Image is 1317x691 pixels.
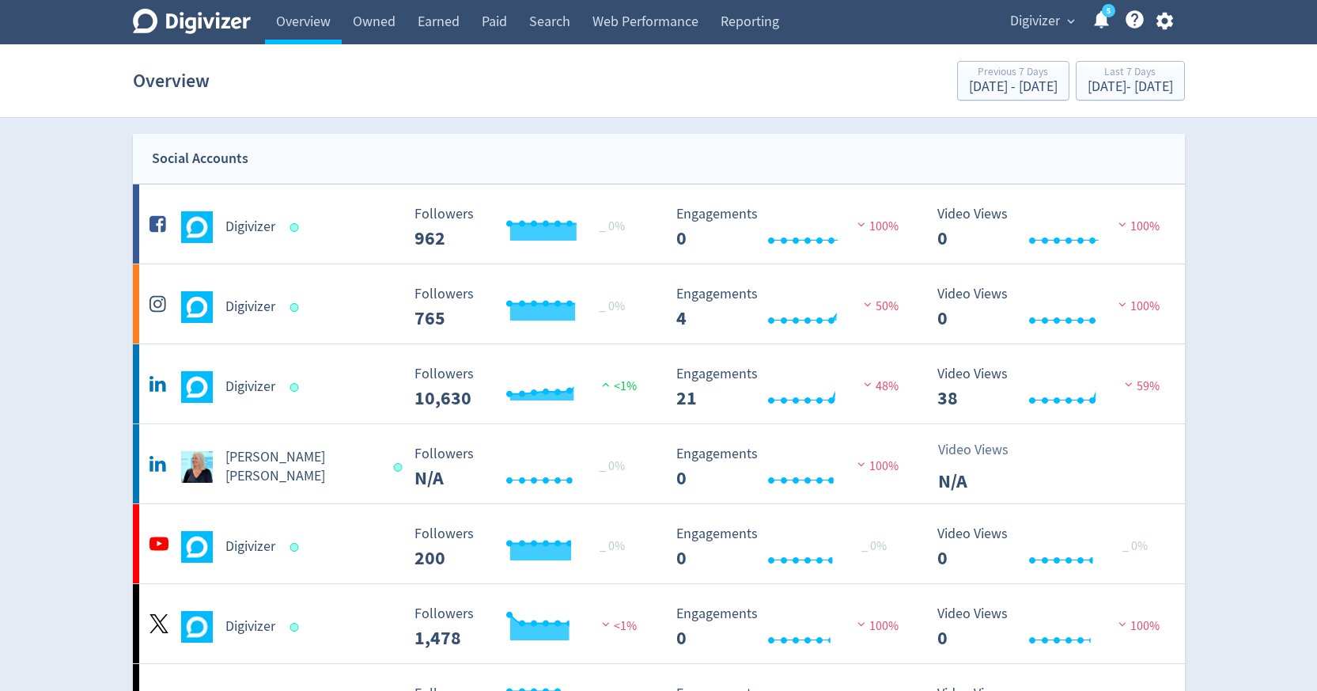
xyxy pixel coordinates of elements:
span: Data last synced: 3 Sep 2025, 11:02am (AEST) [290,383,303,392]
img: negative-performance.svg [1115,218,1130,230]
h5: Digivizer [225,378,275,397]
img: Digivizer undefined [181,291,213,323]
span: <1% [598,378,637,394]
img: negative-performance.svg [1115,618,1130,630]
div: [DATE] - [DATE] [1088,80,1173,94]
span: _ 0% [600,218,625,234]
img: Digivizer undefined [181,531,213,563]
a: Emma Lo Russo undefined[PERSON_NAME] [PERSON_NAME] Followers N/A Followers N/A _ 0% Engagements 0... [133,424,1185,503]
img: negative-performance.svg [853,218,869,230]
svg: Video Views 0 [929,526,1167,568]
span: _ 0% [600,458,625,474]
p: Video Views [938,439,1029,461]
span: _ 0% [600,538,625,554]
svg: Followers 765 [407,287,644,328]
span: Data last synced: 3 Sep 2025, 9:02am (AEST) [290,623,303,632]
span: 48% [860,378,899,394]
h5: Digivizer [225,617,275,636]
span: Data last synced: 3 Sep 2025, 8:02am (AEST) [290,543,303,552]
p: N/A [938,467,1029,495]
svg: Engagements 4 [668,287,906,328]
a: Digivizer undefinedDigivizer Followers 962 Followers 962 _ 0% Engagements 0 Engagements 0 100% Vi... [133,184,1185,264]
a: 5 [1102,4,1115,17]
svg: Engagements 0 [668,207,906,249]
a: Digivizer undefinedDigivizer Followers 200 Followers 200 _ 0% Engagements 0 Engagements 0 _ 0% Vi... [133,504,1185,583]
span: Data last synced: 3 Sep 2025, 12:01pm (AEST) [394,463,407,472]
img: negative-performance.svg [1121,378,1137,390]
img: negative-performance.svg [853,618,869,630]
span: 50% [860,298,899,314]
div: Social Accounts [152,147,248,170]
svg: Followers 200 [407,526,644,568]
span: 100% [853,618,899,634]
svg: Followers N/A [407,446,644,488]
img: negative-performance.svg [853,458,869,470]
div: Last 7 Days [1088,66,1173,80]
img: negative-performance.svg [860,378,876,390]
h5: Digivizer [225,298,275,317]
div: [DATE] - [DATE] [969,80,1058,94]
svg: Followers 10,630 [407,366,644,408]
img: Digivizer undefined [181,371,213,403]
span: _ 0% [861,538,887,554]
svg: Followers 1,478 [407,606,644,648]
span: _ 0% [1122,538,1148,554]
span: expand_more [1064,14,1078,28]
img: negative-performance.svg [860,298,876,310]
a: Digivizer undefinedDigivizer Followers 1,478 Followers 1,478 <1% Engagements 0 Engagements 0 100%... [133,584,1185,663]
svg: Video Views 0 [929,287,1167,328]
a: Digivizer undefinedDigivizer Followers 10,630 Followers 10,630 <1% Engagements 21 Engagements 21 ... [133,344,1185,423]
span: Digivizer [1010,9,1060,34]
img: negative-performance.svg [1115,298,1130,310]
svg: Video Views 0 [929,606,1167,648]
svg: Engagements 0 [668,446,906,488]
text: 5 [1106,6,1110,17]
div: Previous 7 Days [969,66,1058,80]
svg: Engagements 0 [668,526,906,568]
button: Digivizer [1005,9,1079,34]
img: Emma Lo Russo undefined [181,451,213,483]
span: Data last synced: 2 Sep 2025, 7:02pm (AEST) [290,303,303,312]
span: 100% [853,218,899,234]
img: negative-performance.svg [598,618,614,630]
svg: Followers 962 [407,207,644,249]
span: 100% [1115,298,1160,314]
img: positive-performance.svg [598,378,614,390]
span: 100% [853,458,899,474]
button: Previous 7 Days[DATE] - [DATE] [957,61,1069,101]
img: Digivizer undefined [181,611,213,643]
span: _ 0% [600,298,625,314]
img: Digivizer undefined [181,211,213,243]
span: 59% [1121,378,1160,394]
h1: Overview [133,55,210,106]
button: Last 7 Days[DATE]- [DATE] [1076,61,1185,101]
svg: Video Views 38 [929,366,1167,408]
h5: Digivizer [225,218,275,237]
svg: Video Views 0 [929,207,1167,249]
span: 100% [1115,218,1160,234]
svg: Engagements 21 [668,366,906,408]
a: Digivizer undefinedDigivizer Followers 765 Followers 765 _ 0% Engagements 4 Engagements 4 50% Vid... [133,264,1185,344]
h5: Digivizer [225,537,275,556]
svg: Engagements 0 [668,606,906,648]
span: 100% [1115,618,1160,634]
span: <1% [598,618,637,634]
span: Data last synced: 2 Sep 2025, 7:02pm (AEST) [290,223,303,232]
h5: [PERSON_NAME] [PERSON_NAME] [225,448,380,486]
